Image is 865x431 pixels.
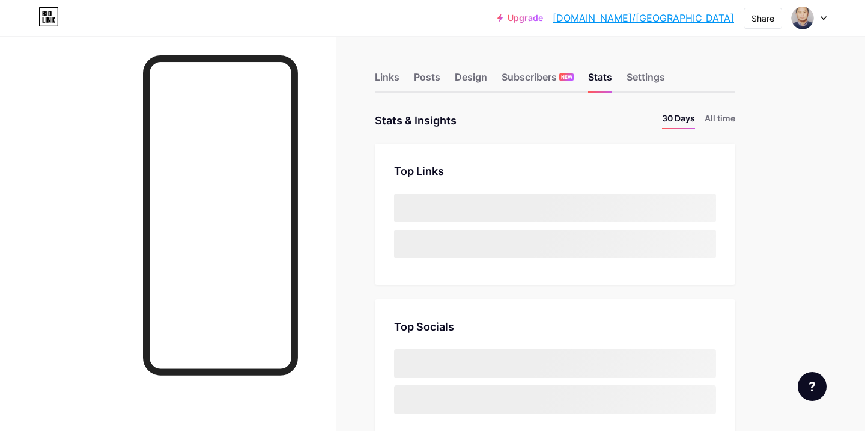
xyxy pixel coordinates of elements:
div: Top Socials [394,319,716,335]
div: Design [455,70,487,91]
div: Stats [588,70,612,91]
a: Upgrade [497,13,543,23]
li: All time [705,112,735,129]
div: Stats & Insights [375,112,457,129]
div: Subscribers [502,70,574,91]
div: Posts [414,70,440,91]
div: Top Links [394,163,716,179]
div: Links [375,70,399,91]
a: [DOMAIN_NAME]/[GEOGRAPHIC_DATA] [553,11,734,25]
div: Share [751,12,774,25]
li: 30 Days [662,112,695,129]
img: tikadai [791,7,814,29]
span: NEW [561,73,572,81]
div: Settings [627,70,665,91]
